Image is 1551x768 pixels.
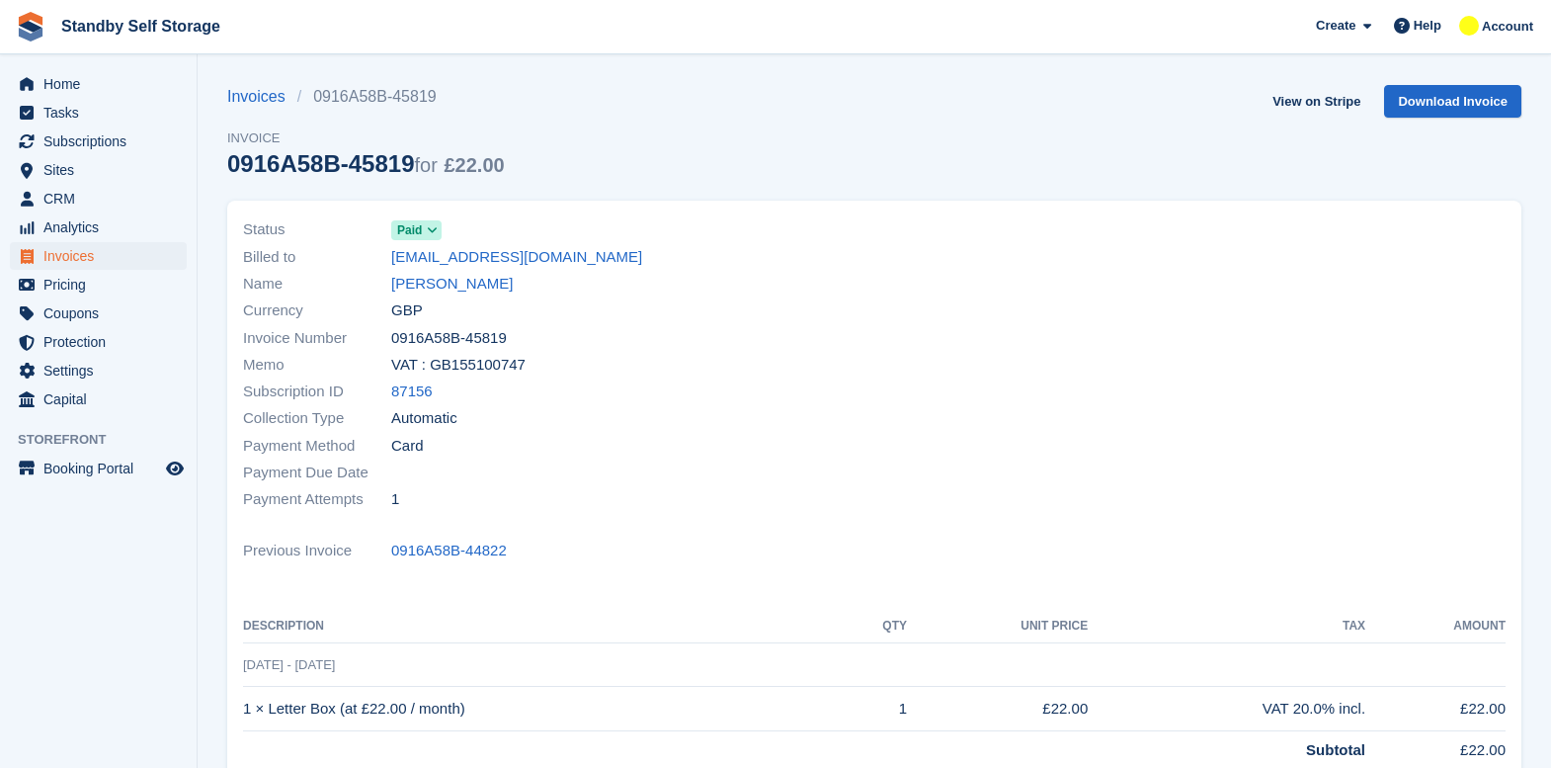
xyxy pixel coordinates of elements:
span: Invoice [227,128,505,148]
a: 0916A58B-44822 [391,540,507,562]
span: Home [43,70,162,98]
span: Protection [43,328,162,356]
span: £22.00 [445,154,505,176]
a: Download Invoice [1384,85,1521,118]
a: menu [10,156,187,184]
span: Subscriptions [43,128,162,155]
span: Invoices [43,242,162,270]
span: GBP [391,299,423,322]
span: Payment Attempts [243,488,391,511]
th: Description [243,611,842,642]
td: £22.00 [1365,731,1506,762]
span: Settings [43,357,162,384]
th: Amount [1365,611,1506,642]
strong: Subtotal [1306,741,1365,758]
span: Payment Due Date [243,462,391,484]
span: Collection Type [243,407,391,430]
span: 1 [391,488,399,511]
a: [PERSON_NAME] [391,273,513,296]
span: Analytics [43,213,162,241]
span: Create [1316,16,1355,36]
span: Storefront [18,430,197,450]
a: menu [10,385,187,413]
a: menu [10,299,187,327]
a: Preview store [163,457,187,480]
a: Standby Self Storage [53,10,228,43]
a: menu [10,328,187,356]
img: stora-icon-8386f47178a22dfd0bd8f6a31ec36ba5ce8667c1dd55bd0f319d3a0aa187defe.svg [16,12,45,42]
a: menu [10,357,187,384]
span: [DATE] - [DATE] [243,657,335,672]
div: VAT 20.0% incl. [1088,698,1365,721]
a: [EMAIL_ADDRESS][DOMAIN_NAME] [391,246,642,269]
span: VAT : GB155100747 [391,354,526,377]
td: £22.00 [907,687,1088,731]
a: menu [10,242,187,270]
span: CRM [43,185,162,213]
span: Automatic [391,407,457,430]
span: Memo [243,354,391,377]
span: Paid [397,221,422,239]
span: Invoice Number [243,327,391,350]
td: 1 × Letter Box (at £22.00 / month) [243,687,842,731]
span: Tasks [43,99,162,127]
span: Name [243,273,391,296]
a: menu [10,271,187,299]
span: Pricing [43,271,162,299]
th: Tax [1088,611,1365,642]
span: Currency [243,299,391,322]
img: Glenn Fisher [1459,16,1479,36]
a: menu [10,128,187,155]
td: 1 [842,687,907,731]
span: Sites [43,156,162,184]
span: Previous Invoice [243,540,391,562]
span: Capital [43,385,162,413]
td: £22.00 [1365,687,1506,731]
a: menu [10,185,187,213]
span: Subscription ID [243,381,391,403]
span: Account [1482,17,1533,37]
a: menu [10,70,187,98]
nav: breadcrumbs [227,85,505,109]
a: menu [10,455,187,482]
a: 87156 [391,381,433,403]
a: menu [10,213,187,241]
span: for [414,154,437,176]
a: View on Stripe [1265,85,1368,118]
th: Unit Price [907,611,1088,642]
th: QTY [842,611,907,642]
span: Payment Method [243,435,391,458]
span: Help [1414,16,1441,36]
span: Booking Portal [43,455,162,482]
a: Paid [391,218,442,241]
a: menu [10,99,187,127]
span: 0916A58B-45819 [391,327,507,350]
span: Card [391,435,424,458]
span: Billed to [243,246,391,269]
span: Coupons [43,299,162,327]
a: Invoices [227,85,297,109]
div: 0916A58B-45819 [227,150,505,177]
span: Status [243,218,391,241]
